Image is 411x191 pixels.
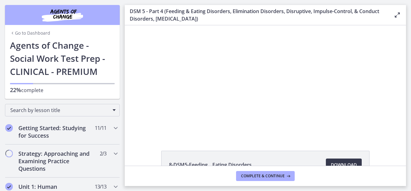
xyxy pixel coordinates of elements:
iframe: Video Lesson [125,25,406,136]
span: 22% [10,86,21,94]
span: Complete & continue [241,174,285,179]
button: Complete & continue [236,171,295,181]
i: Completed [5,124,13,132]
span: 8-DSM5-Feeding _ Eating Disorders [169,161,252,169]
a: Download [326,159,362,171]
h3: DSM 5 - Part 4 (Feeding & Eating Disorders, Elimination Disorders, Disruptive, Impulse-Control, &... [130,7,384,22]
span: Download [331,161,357,169]
span: Search by lesson title [10,107,109,114]
h2: Strategy: Approaching and Examining Practice Questions [18,150,94,172]
span: 2 / 3 [100,150,106,157]
h1: Agents of Change - Social Work Test Prep - CLINICAL - PREMIUM [10,39,115,78]
h2: Getting Started: Studying for Success [18,124,94,139]
a: Go to Dashboard [10,30,50,36]
div: Search by lesson title [5,104,120,116]
span: 11 / 11 [95,124,106,132]
img: Agents of Change [25,7,100,22]
i: Completed [5,183,13,190]
p: complete [10,86,115,94]
span: 13 / 13 [95,183,106,190]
